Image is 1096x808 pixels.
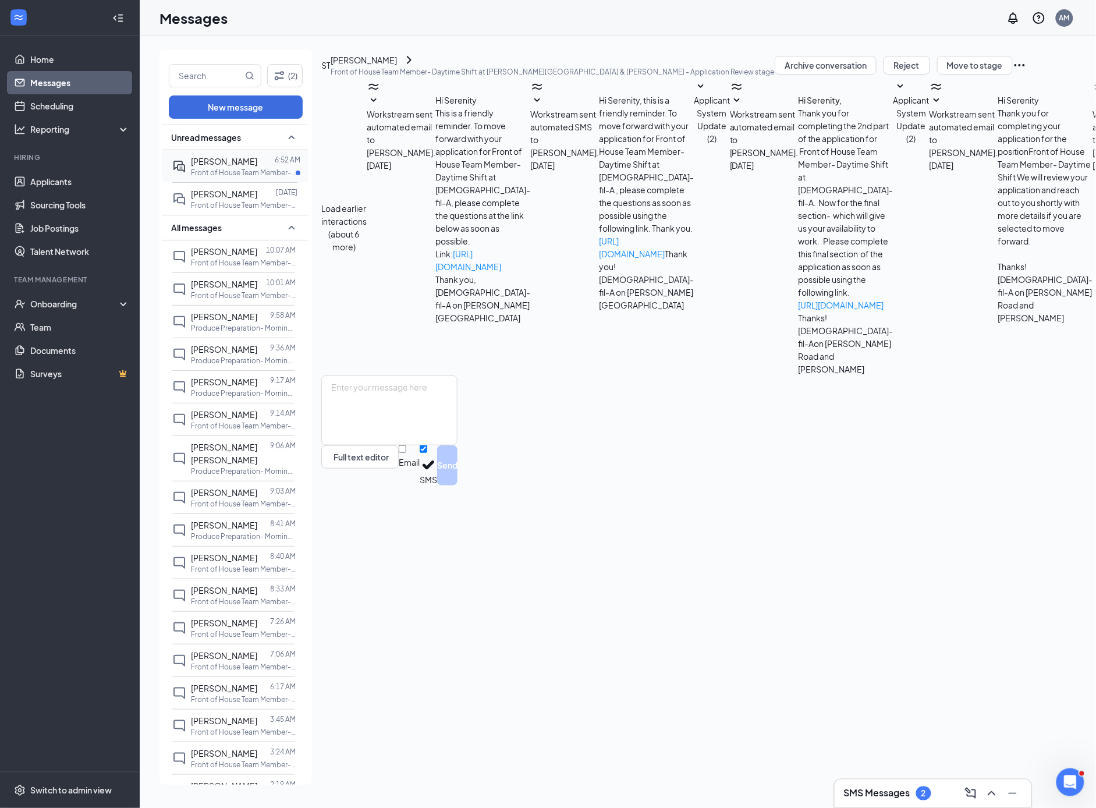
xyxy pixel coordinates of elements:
span: [PERSON_NAME] [191,520,257,530]
input: SMS [420,445,427,453]
svg: SmallChevronDown [694,80,708,94]
svg: SmallChevronDown [730,94,744,108]
p: Front of House Team Member- Daytime Shift at [PERSON_NAME][GEOGRAPHIC_DATA] & [PERSON_NAME] [191,200,296,210]
p: Front of House Team Member- Daytime Shift at [PERSON_NAME][GEOGRAPHIC_DATA] & [PERSON_NAME] [191,258,296,268]
span: Applicant System Update (2) [694,95,730,144]
span: Applicant System Update (2) [893,95,930,144]
svg: ChatInactive [172,719,186,733]
button: New message [169,95,303,119]
p: 9:17 AM [270,375,296,385]
span: [DATE] [367,159,391,172]
span: [PERSON_NAME] [191,618,257,628]
span: [PERSON_NAME] [191,650,257,661]
p: 10:01 AM [266,278,296,288]
span: [DATE] [730,159,754,172]
button: Archive conversation [775,56,877,75]
a: Home [30,48,130,71]
svg: ChatInactive [172,784,186,798]
svg: ChatInactive [172,523,186,537]
span: [PERSON_NAME] [191,246,257,257]
div: 2 [921,789,926,799]
p: Front of House Team Member- Daytime Shift at [PERSON_NAME][GEOGRAPHIC_DATA] & [PERSON_NAME] - App... [331,67,775,77]
p: 7:26 AM [270,616,296,626]
div: Switch to admin view [30,785,112,796]
span: [PERSON_NAME] [191,344,257,355]
p: Front of House Team Member- Daytime Shift at [PERSON_NAME][GEOGRAPHIC_DATA] & [PERSON_NAME] [191,597,296,607]
p: 8:41 AM [270,519,296,529]
svg: Analysis [14,123,26,135]
svg: ChevronUp [985,786,999,800]
button: Send [437,445,457,485]
span: [PERSON_NAME] [191,552,257,563]
p: 8:40 AM [270,551,296,561]
span: [PERSON_NAME] [191,683,257,693]
p: Front of House Team Member- Daytime Shift at [PERSON_NAME][GEOGRAPHIC_DATA] & [PERSON_NAME] [191,499,296,509]
h3: SMS Messages [844,787,910,800]
svg: WorkstreamLogo [13,12,24,23]
span: Workstream sent automated email to [PERSON_NAME]. [930,109,998,158]
span: [PERSON_NAME] [191,156,257,166]
button: Full text editorPen [321,445,399,469]
p: 9:36 AM [270,343,296,353]
span: [PERSON_NAME] [191,279,257,289]
p: Front of House Team Member- Daytime Shift at [PERSON_NAME][GEOGRAPHIC_DATA] & [PERSON_NAME] [191,760,296,770]
svg: WorkstreamLogo [530,80,544,94]
svg: Filter [272,69,286,83]
svg: Minimize [1006,786,1020,800]
p: 6:52 AM [275,155,300,165]
span: [PERSON_NAME] [PERSON_NAME] [191,442,257,465]
button: ChevronRight [402,53,416,67]
span: [PERSON_NAME] [191,781,257,791]
a: Documents [30,339,130,362]
p: 8:33 AM [270,584,296,594]
div: [PERSON_NAME] [331,54,397,66]
div: Hiring [14,153,127,162]
p: 6:17 AM [270,682,296,692]
div: SMS [420,474,437,485]
span: [PERSON_NAME] [191,715,257,726]
a: Applicants [30,170,130,193]
div: AM [1059,13,1070,23]
p: 3:24 AM [270,747,296,757]
svg: SmallChevronDown [530,94,544,108]
p: Produce Preparation- Morning start at 5:30 a.m. at [PERSON_NAME][GEOGRAPHIC_DATA][PERSON_NAME] [191,356,296,366]
span: [PERSON_NAME] [191,189,257,199]
a: Scheduling [30,94,130,118]
span: [PERSON_NAME] [191,748,257,759]
p: Thanks! [799,311,893,324]
svg: WorkstreamLogo [367,80,381,94]
svg: Ellipses [1013,58,1027,72]
svg: MagnifyingGlass [245,71,254,80]
svg: ChatInactive [172,452,186,466]
p: 7:06 AM [270,649,296,659]
svg: ChatInactive [172,413,186,427]
a: [URL][DOMAIN_NAME] [799,300,884,310]
p: 9:58 AM [270,310,296,320]
p: 9:06 AM [270,441,296,451]
a: Job Postings [30,217,130,240]
div: ST [321,59,331,72]
a: SurveysCrown [30,362,130,385]
button: ChevronUp [983,784,1001,803]
svg: SmallChevronDown [367,94,381,108]
button: Reject [884,56,930,75]
p: Thanks! [998,260,1093,273]
p: 10:07 AM [266,245,296,255]
p: Link: [435,247,530,273]
p: Thank you for completing your application for the positionFront of House Team Member- Daytime Shi... [998,107,1093,247]
button: Move to stage [937,56,1013,75]
svg: WorkstreamLogo [930,80,944,94]
span: [DATE] [530,159,555,172]
svg: ChatInactive [172,315,186,329]
p: Front of House Team Member- Daytime Shift at [PERSON_NAME][GEOGRAPHIC_DATA] & [PERSON_NAME] [191,290,296,300]
svg: Notifications [1006,11,1020,25]
svg: Settings [14,785,26,796]
span: Unread messages [171,132,241,143]
a: Sourcing Tools [30,193,130,217]
svg: ChatInactive [172,250,186,264]
a: [URL][DOMAIN_NAME] [435,249,501,272]
svg: SmallChevronUp [285,130,299,144]
span: [PERSON_NAME] [191,487,257,498]
svg: ComposeMessage [964,786,978,800]
p: Front of House Team Member- Daytime Shift at [PERSON_NAME][GEOGRAPHIC_DATA] & [PERSON_NAME] [191,564,296,574]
